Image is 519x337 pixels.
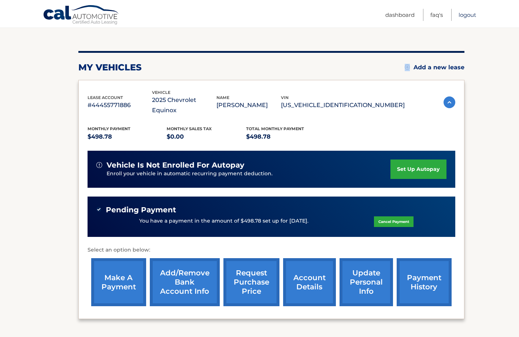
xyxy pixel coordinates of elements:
[246,126,304,131] span: Total Monthly Payment
[390,160,446,179] a: set up autopay
[152,90,170,95] span: vehicle
[216,100,281,110] p: [PERSON_NAME]
[88,126,130,131] span: Monthly Payment
[78,62,142,73] h2: my vehicles
[397,258,452,306] a: payment history
[107,161,244,170] span: vehicle is not enrolled for autopay
[281,100,405,110] p: [US_VEHICLE_IDENTIFICATION_NUMBER]
[88,95,123,100] span: lease account
[444,96,455,108] img: accordion-active.svg
[246,132,326,142] p: $498.78
[107,170,391,178] p: Enroll your vehicle in automatic recurring payment deduction.
[340,258,393,306] a: update personal info
[88,246,455,254] p: Select an option below:
[96,162,102,168] img: alert-white.svg
[385,9,415,21] a: Dashboard
[281,95,289,100] span: vin
[405,64,464,71] a: Add a new lease
[283,258,336,306] a: account details
[167,132,246,142] p: $0.00
[139,217,308,225] p: You have a payment in the amount of $498.78 set up for [DATE].
[167,126,212,131] span: Monthly sales Tax
[43,5,120,26] a: Cal Automotive
[96,207,101,212] img: check-green.svg
[88,132,167,142] p: $498.78
[405,65,410,70] img: add.svg
[91,258,146,306] a: make a payment
[106,205,176,215] span: Pending Payment
[430,9,443,21] a: FAQ's
[150,258,220,306] a: Add/Remove bank account info
[152,95,216,116] p: 2025 Chevrolet Equinox
[216,95,229,100] span: name
[223,258,279,306] a: request purchase price
[374,216,414,227] a: Cancel Payment
[459,9,476,21] a: Logout
[88,100,152,110] p: #44455771886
